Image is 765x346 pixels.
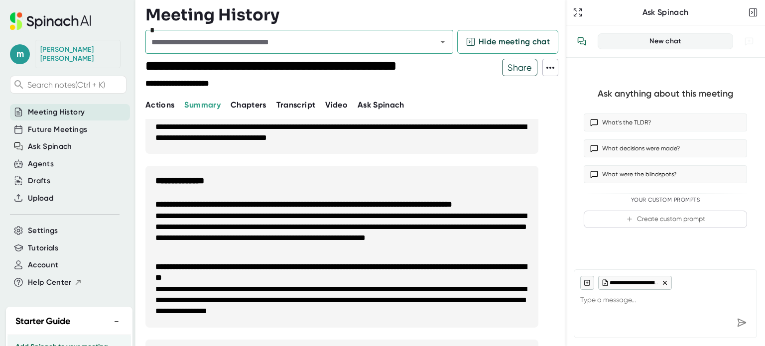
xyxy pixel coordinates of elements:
[28,259,58,271] button: Account
[584,197,747,204] div: Your Custom Prompts
[733,314,751,332] div: Send message
[184,100,220,110] span: Summary
[276,100,316,110] span: Transcript
[28,175,50,187] button: Drafts
[325,100,348,110] span: Video
[28,277,72,288] span: Help Center
[28,242,58,254] button: Tutorials
[28,124,87,135] button: Future Meetings
[584,211,747,228] button: Create custom prompt
[358,99,404,111] button: Ask Spinach
[15,315,70,328] h2: Starter Guide
[585,7,746,17] div: Ask Spinach
[110,314,123,329] button: −
[28,277,82,288] button: Help Center
[604,37,727,46] div: New chat
[28,158,54,170] button: Agents
[479,36,550,48] span: Hide meeting chat
[28,107,85,118] button: Meeting History
[325,99,348,111] button: Video
[231,100,266,110] span: Chapters
[40,45,115,63] div: Marc Aloisio
[457,30,558,54] button: Hide meeting chat
[28,193,53,204] button: Upload
[28,141,72,152] button: Ask Spinach
[358,100,404,110] span: Ask Spinach
[27,80,124,90] span: Search notes (Ctrl + K)
[584,114,747,131] button: What’s the TLDR?
[184,99,220,111] button: Summary
[231,99,266,111] button: Chapters
[145,100,174,110] span: Actions
[10,44,30,64] span: m
[584,165,747,183] button: What were the blindspots?
[502,59,537,76] button: Share
[746,5,760,19] button: Close conversation sidebar
[28,225,58,236] button: Settings
[145,99,174,111] button: Actions
[572,31,592,51] button: View conversation history
[436,35,450,49] button: Open
[571,5,585,19] button: Expand to Ask Spinach page
[584,139,747,157] button: What decisions were made?
[598,88,733,100] div: Ask anything about this meeting
[276,99,316,111] button: Transcript
[145,5,279,24] h3: Meeting History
